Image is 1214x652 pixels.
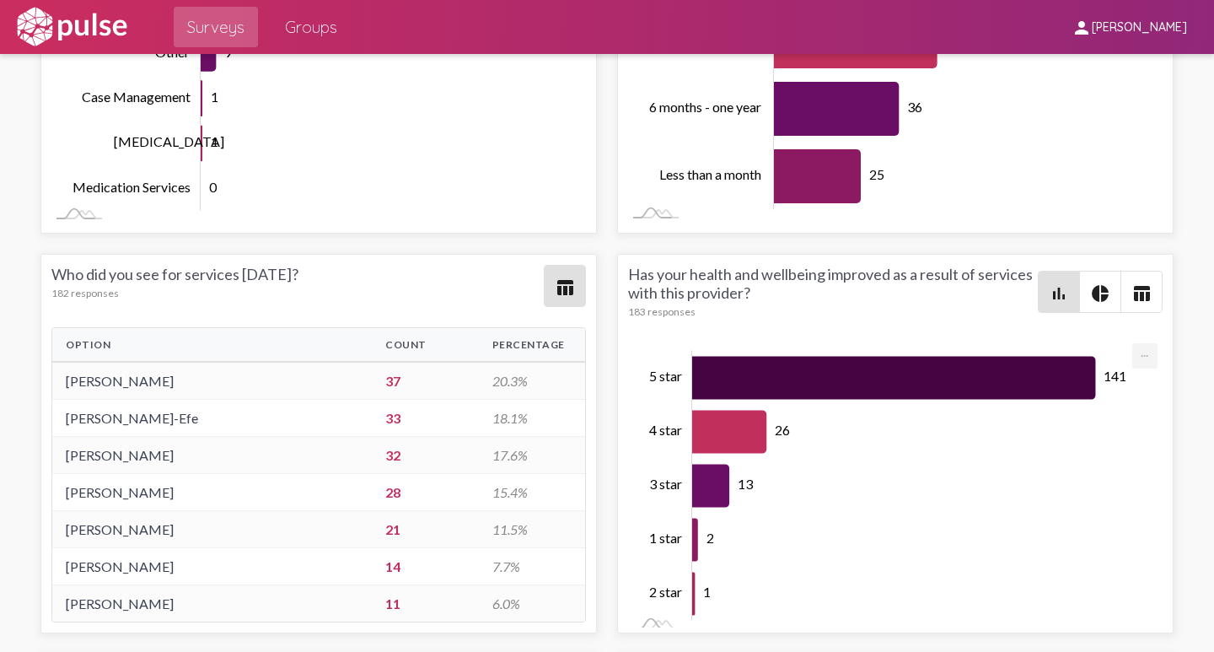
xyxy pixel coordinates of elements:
td: [PERSON_NAME] [52,474,372,511]
td: 7.7% [479,548,585,585]
g: Series [692,356,1095,615]
td: 33 [372,400,478,437]
tspan: 2 star [649,584,682,600]
tspan: 2 [706,530,713,546]
tspan: 25 [869,166,884,182]
td: 14 [372,548,478,585]
td: 17.6% [479,437,585,474]
tspan: Other [155,44,190,60]
button: Table view [1121,272,1162,312]
tspan: Medication Services [73,179,191,195]
tspan: 5 star [649,368,682,384]
td: 18.1% [479,400,585,437]
a: Groups [271,7,351,47]
tspan: 4 star [649,422,682,438]
div: 183 responses [628,305,1038,318]
button: Bar chart [1039,272,1079,312]
td: [PERSON_NAME] [52,585,372,622]
div: Who did you see for services [DATE]? [51,265,544,307]
td: [PERSON_NAME] [52,437,372,474]
td: 11 [372,585,478,622]
td: 37 [372,362,478,400]
img: white-logo.svg [13,6,130,48]
td: 11.5% [479,511,585,548]
button: Pie style chart [1080,272,1120,312]
button: Table view [545,266,585,306]
td: [PERSON_NAME] [52,548,372,585]
tspan: Case Management [82,89,191,105]
td: 20.3% [479,362,585,400]
mat-icon: person [1072,18,1092,38]
td: 15.4% [479,474,585,511]
a: Export [Press ENTER or use arrow keys to navigate] [1132,343,1158,359]
th: Percentage [479,328,585,362]
td: [PERSON_NAME] [52,362,372,400]
span: Surveys [187,12,244,42]
tspan: 1 star [649,530,682,546]
th: Option [52,328,372,362]
tspan: 36 [907,99,922,115]
button: [PERSON_NAME] [1058,11,1201,42]
td: [PERSON_NAME] [52,511,372,548]
mat-icon: bar_chart [1049,283,1069,304]
tspan: 9 [224,44,233,60]
mat-icon: pie_chart [1090,283,1110,304]
tspan: 26 [775,422,790,438]
tspan: 0 [209,179,218,195]
tspan: 1 [703,584,711,600]
tspan: Less than a month [659,166,761,182]
span: Groups [285,12,337,42]
tspan: 141 [1104,368,1126,384]
tspan: [MEDICAL_DATA] [114,133,224,149]
td: 6.0% [479,585,585,622]
mat-icon: table_chart [1131,283,1152,304]
td: [PERSON_NAME]-Efe [52,400,372,437]
g: Chart [649,350,1134,621]
tspan: 6 months - one year [649,99,761,115]
a: Surveys [174,7,258,47]
span: [PERSON_NAME] [1092,20,1187,35]
mat-icon: table_chart [555,278,575,298]
tspan: 13 [738,476,754,492]
tspan: 1 [211,89,218,105]
th: Count [372,328,478,362]
div: 182 responses [51,287,544,299]
td: 32 [372,437,478,474]
td: 28 [372,474,478,511]
td: 21 [372,511,478,548]
div: Has your health and wellbeing improved as a result of services with this provider? [628,265,1038,318]
tspan: 3 star [649,476,682,492]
